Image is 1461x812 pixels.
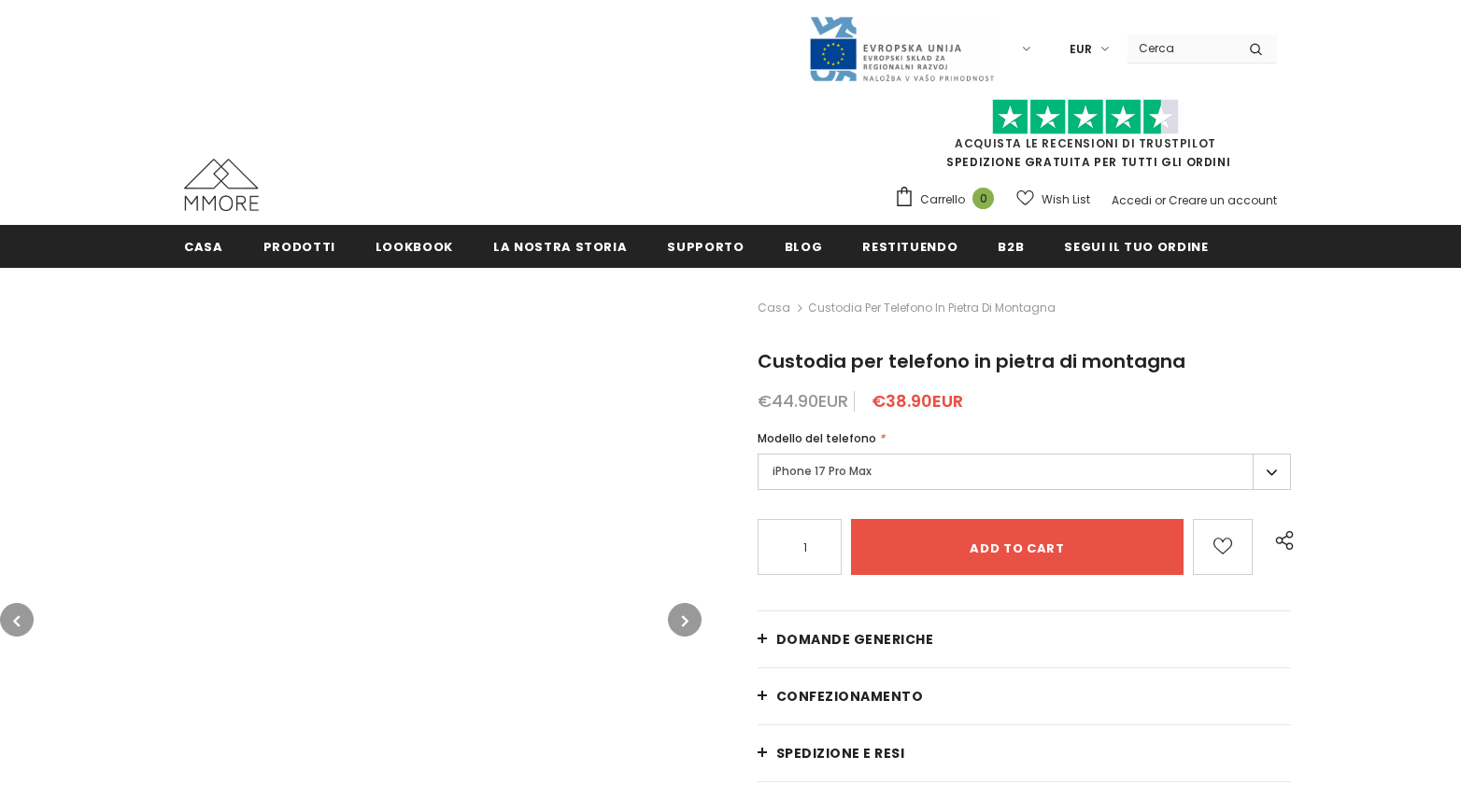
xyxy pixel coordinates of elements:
[894,186,1003,214] a: Carrello 0
[894,107,1277,170] span: SPEDIZIONE GRATUITA PER TUTTI GLI ORDINI
[1128,35,1235,62] input: Search Site
[758,297,790,319] a: Casa
[785,225,823,267] a: Blog
[862,225,957,267] a: Restituendo
[920,190,965,209] span: Carrello
[808,297,1056,319] span: Custodia per telefono in pietra di montagna
[263,238,335,256] span: Prodotti
[776,630,934,649] span: Domande generiche
[184,159,259,211] img: Casi MMORE
[851,519,1184,575] input: Add to cart
[758,348,1185,374] span: Custodia per telefono in pietra di montagna
[667,238,744,256] span: supporto
[376,225,453,267] a: Lookbook
[493,225,627,267] a: La nostra storia
[998,238,1024,256] span: B2B
[955,135,1216,151] a: Acquista le recensioni di TrustPilot
[184,238,223,256] span: Casa
[808,15,995,83] img: Javni Razpis
[1112,192,1152,208] a: Accedi
[758,389,848,413] span: €44.90EUR
[1155,192,1166,208] span: or
[667,225,744,267] a: supporto
[758,725,1291,781] a: Spedizione e resi
[972,188,994,209] span: 0
[872,389,963,413] span: €38.90EUR
[758,611,1291,667] a: Domande generiche
[1070,40,1092,59] span: EUR
[263,225,335,267] a: Prodotti
[998,225,1024,267] a: B2B
[1064,238,1208,256] span: Segui il tuo ordine
[1064,225,1208,267] a: Segui il tuo ordine
[1042,190,1090,209] span: Wish List
[758,668,1291,724] a: CONFEZIONAMENTO
[184,225,223,267] a: Casa
[758,430,876,446] span: Modello del telefono
[808,40,995,56] a: Javni Razpis
[862,238,957,256] span: Restituendo
[992,99,1179,135] img: Fidati di Pilot Stars
[493,238,627,256] span: La nostra storia
[1169,192,1277,208] a: Creare un account
[1016,183,1090,216] a: Wish List
[776,744,905,763] span: Spedizione e resi
[758,454,1291,490] label: iPhone 17 Pro Max
[376,238,453,256] span: Lookbook
[776,687,924,706] span: CONFEZIONAMENTO
[785,238,823,256] span: Blog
